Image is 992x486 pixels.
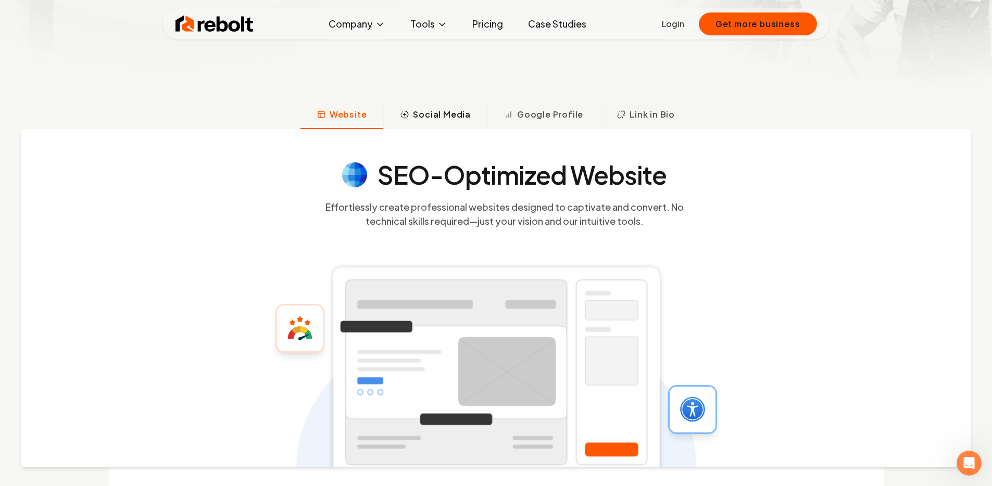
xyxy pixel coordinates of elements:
button: Tools [402,14,456,34]
iframe: Intercom live chat [957,451,982,476]
button: Link in Bio [600,102,692,129]
span: Link in Bio [630,108,675,121]
button: Website [300,102,384,129]
a: Login [662,18,684,30]
button: Get more business [699,12,817,35]
button: Company [320,14,394,34]
span: Website [330,108,367,121]
a: Pricing [464,14,511,34]
button: Social Media [383,102,487,129]
a: Case Studies [520,14,595,34]
span: Social Media [413,108,471,121]
h4: SEO-Optimized Website [378,162,667,187]
span: Google Profile [517,108,583,121]
img: Rebolt Logo [175,14,254,34]
button: Google Profile [487,102,600,129]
